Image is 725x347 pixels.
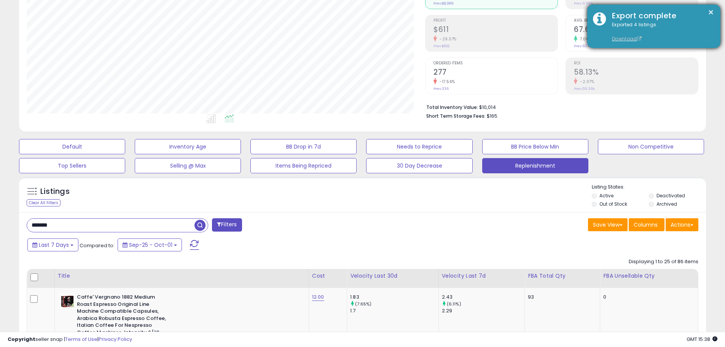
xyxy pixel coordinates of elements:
[350,307,438,314] div: 1.7
[212,218,242,232] button: Filters
[437,36,457,42] small: -29.07%
[606,21,715,43] div: Exported 4 listings.
[433,68,558,78] h2: 277
[27,238,78,251] button: Last 7 Days
[80,242,115,249] span: Compared to:
[433,44,450,48] small: Prev: $862
[687,336,717,343] span: 2025-10-10 15:38 GMT
[433,19,558,23] span: Profit
[577,36,592,42] small: 7.06%
[433,1,454,6] small: Prev: $8,989
[598,139,704,154] button: Non Competitive
[40,186,70,197] h5: Listings
[426,104,478,110] b: Total Inventory Value:
[250,139,357,154] button: BB Drop in 7d
[629,258,698,265] div: Displaying 1 to 25 of 86 items
[574,61,698,66] span: ROI
[426,113,486,119] b: Short Term Storage Fees:
[588,218,628,231] button: Save View
[442,272,522,280] div: Velocity Last 7d
[447,301,461,307] small: (6.11%)
[135,158,241,173] button: Selling @ Max
[708,8,714,17] button: ×
[592,184,706,191] p: Listing States:
[574,68,698,78] h2: 58.13%
[433,25,558,35] h2: $611
[482,158,588,173] button: Replenishment
[482,139,588,154] button: BB Price Below Min
[99,336,132,343] a: Privacy Policy
[27,199,61,206] div: Clear All Filters
[656,192,685,199] label: Deactivated
[312,293,324,301] a: 12.00
[612,35,642,42] a: Download
[574,44,593,48] small: Prev: 63.14%
[603,294,692,301] div: 0
[442,294,525,301] div: 2.43
[77,294,169,345] b: Caffe' Vergnano 1882 Medium Roast Espresso Original Line Machine Compatible Capsules, Arabica Rob...
[606,10,715,21] div: Export complete
[366,158,472,173] button: 30 Day Decrease
[528,294,594,301] div: 93
[426,102,693,111] li: $10,014
[39,241,69,249] span: Last 7 Days
[8,336,132,343] div: seller snap | |
[442,307,525,314] div: 2.29
[350,294,438,301] div: 1.83
[574,25,698,35] h2: 67.60%
[574,86,595,91] small: Prev: 59.36%
[250,158,357,173] button: Items Being Repriced
[19,139,125,154] button: Default
[574,19,698,23] span: Avg. Buybox Share
[129,241,172,249] span: Sep-25 - Oct-01
[8,336,35,343] strong: Copyright
[528,272,597,280] div: FBA Total Qty
[487,112,497,120] span: $165
[433,86,449,91] small: Prev: 336
[603,272,695,280] div: FBA Unsellable Qty
[19,158,125,173] button: Top Sellers
[60,294,75,309] img: 41fcd0TLyyL._SL40_.jpg
[350,272,435,280] div: Velocity Last 30d
[65,336,97,343] a: Terms of Use
[577,79,594,85] small: -2.07%
[118,238,182,251] button: Sep-25 - Oct-01
[666,218,698,231] button: Actions
[58,272,306,280] div: Title
[599,201,627,207] label: Out of Stock
[574,1,593,6] small: Prev: 9.59%
[433,61,558,66] span: Ordered Items
[355,301,371,307] small: (7.65%)
[366,139,472,154] button: Needs to Reprice
[634,221,658,229] span: Columns
[437,79,455,85] small: -17.56%
[312,272,344,280] div: Cost
[599,192,613,199] label: Active
[629,218,664,231] button: Columns
[656,201,677,207] label: Archived
[135,139,241,154] button: Inventory Age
